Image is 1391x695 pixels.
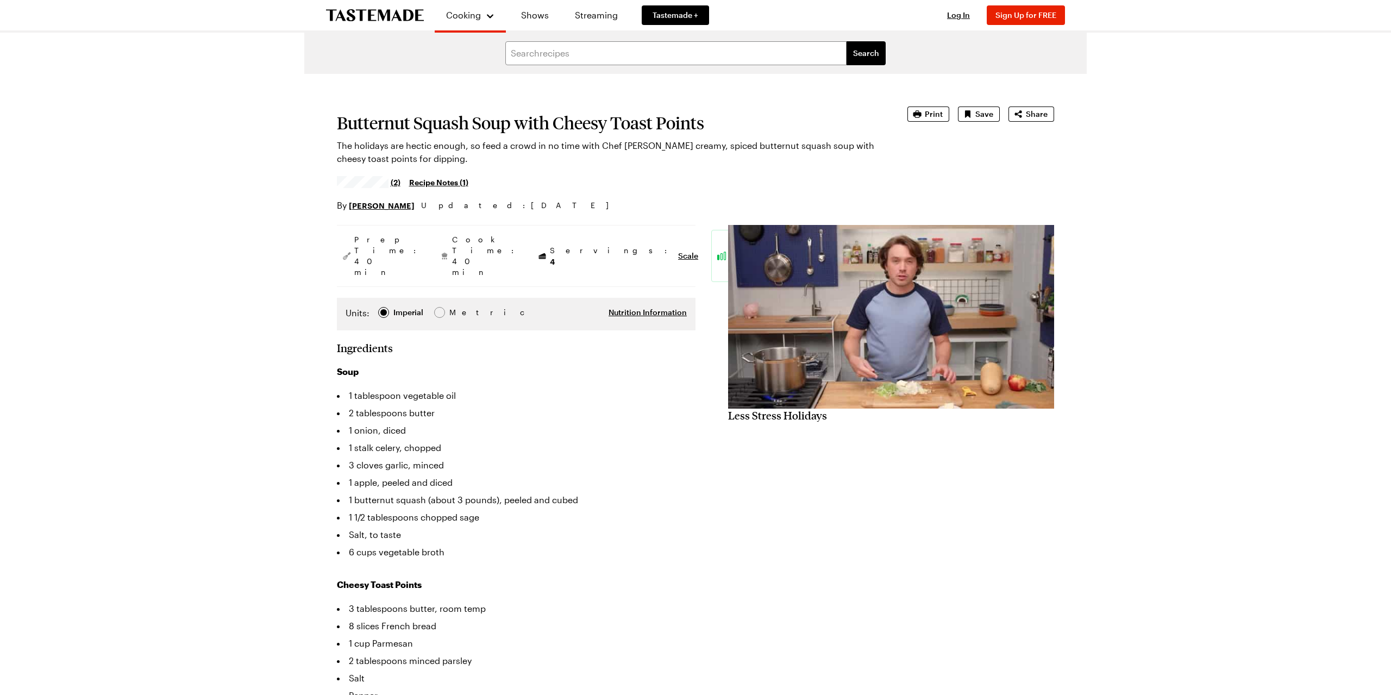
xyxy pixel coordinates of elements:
label: Units: [346,306,369,320]
button: filters [847,41,886,65]
li: 1 butternut squash (about 3 pounds), peeled and cubed [337,491,695,509]
p: By [337,199,415,212]
a: Tastemade + [642,5,709,25]
li: Salt [337,669,695,687]
h2: Less Stress Holidays [728,409,1054,422]
p: The holidays are hectic enough, so feed a crowd in no time with Chef [PERSON_NAME] creamy, spiced... [337,139,877,165]
button: Cooking [446,4,495,26]
a: [PERSON_NAME] [349,199,415,211]
span: Imperial [393,306,424,318]
li: 1 stalk celery, chopped [337,439,695,456]
button: Print [907,107,949,122]
a: 4.5/5 stars from 2 reviews [337,178,400,186]
li: Salt, to taste [337,526,695,543]
li: 2 tablespoons minced parsley [337,652,695,669]
h1: Butternut Squash Soup with Cheesy Toast Points [337,113,877,133]
li: 1 tablespoon vegetable oil [337,387,695,404]
button: Nutrition Information [609,307,687,318]
span: Updated : [DATE] [421,199,619,211]
button: Share [1008,107,1054,122]
span: Log In [947,10,970,20]
span: Cook Time: 40 min [452,234,519,278]
a: To Tastemade Home Page [326,9,424,22]
a: Recipe Notes (1) [409,176,468,188]
button: Sign Up for FREE [987,5,1065,25]
span: Servings: [550,245,673,267]
li: 6 cups vegetable broth [337,543,695,561]
span: Sign Up for FREE [995,10,1056,20]
button: Save recipe [958,107,1000,122]
span: Prep Time: 40 min [354,234,422,278]
li: 8 slices French bread [337,617,695,635]
span: Search [853,48,879,59]
li: 3 tablespoons butter, room temp [337,600,695,617]
h3: Cheesy Toast Points [337,578,695,591]
h2: Ingredients [337,341,393,354]
span: 4 [550,256,555,266]
div: Imperial [393,306,423,318]
li: 1 cup Parmesan [337,635,695,652]
h3: Soup [337,365,695,378]
button: Scale [678,251,698,261]
div: Metric [449,306,472,318]
span: Save [975,109,993,120]
li: 2 tablespoons butter [337,404,695,422]
span: Cooking [446,10,481,20]
span: Tastemade + [653,10,698,21]
span: (2) [391,177,400,187]
span: Share [1026,109,1048,120]
span: Print [925,109,943,120]
li: 1 onion, diced [337,422,695,439]
li: 3 cloves garlic, minced [337,456,695,474]
span: Metric [449,306,473,318]
button: Log In [937,10,980,21]
li: 1 1/2 tablespoons chopped sage [337,509,695,526]
div: Imperial Metric [346,306,472,322]
li: 1 apple, peeled and diced [337,474,695,491]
